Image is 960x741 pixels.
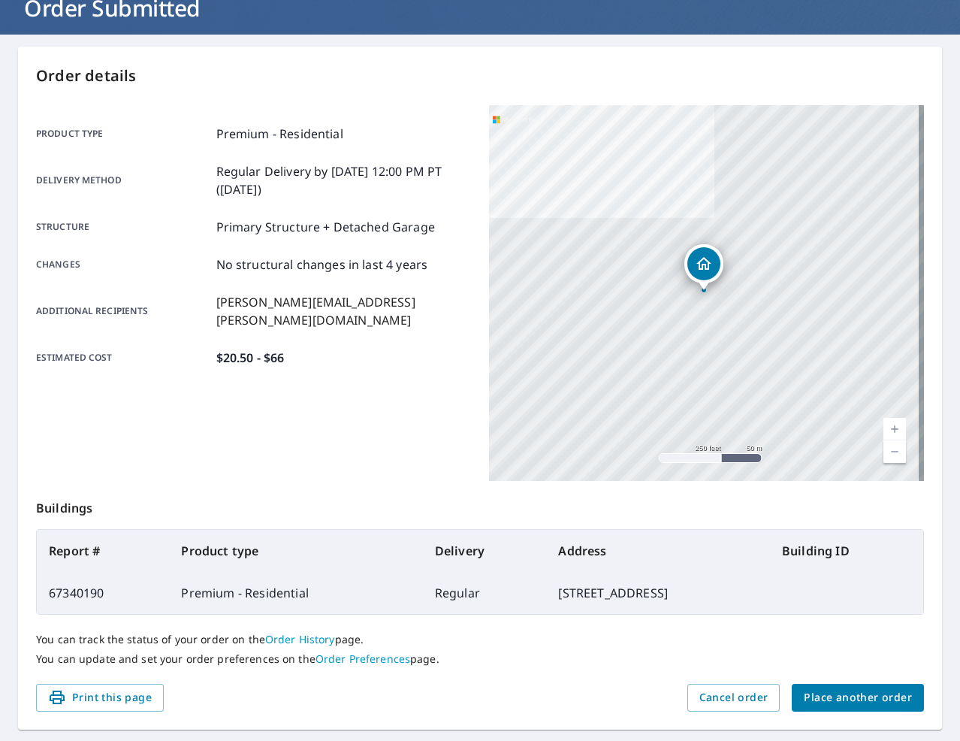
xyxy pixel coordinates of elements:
[423,572,547,614] td: Regular
[216,349,285,367] p: $20.50 - $66
[36,125,210,143] p: Product type
[36,684,164,712] button: Print this page
[687,684,780,712] button: Cancel order
[36,633,924,646] p: You can track the status of your order on the page.
[36,162,210,198] p: Delivery method
[48,688,152,707] span: Print this page
[216,293,471,329] p: [PERSON_NAME][EMAIL_ADDRESS][PERSON_NAME][DOMAIN_NAME]
[36,652,924,666] p: You can update and set your order preferences on the page.
[546,572,770,614] td: [STREET_ADDRESS]
[169,572,422,614] td: Premium - Residential
[883,440,906,463] a: Current Level 17, Zoom Out
[37,572,169,614] td: 67340190
[265,632,335,646] a: Order History
[36,256,210,274] p: Changes
[699,688,768,707] span: Cancel order
[36,481,924,529] p: Buildings
[546,530,770,572] th: Address
[216,162,471,198] p: Regular Delivery by [DATE] 12:00 PM PT ([DATE])
[792,684,924,712] button: Place another order
[883,418,906,440] a: Current Level 17, Zoom In
[216,125,343,143] p: Premium - Residential
[36,218,210,236] p: Structure
[315,652,410,666] a: Order Preferences
[684,244,723,291] div: Dropped pin, building 1, Residential property, 5545 Jamestown Rd Crozet, VA 22932
[216,256,428,274] p: No structural changes in last 4 years
[216,218,435,236] p: Primary Structure + Detached Garage
[804,688,912,707] span: Place another order
[770,530,923,572] th: Building ID
[36,65,924,87] p: Order details
[36,349,210,367] p: Estimated cost
[423,530,547,572] th: Delivery
[36,293,210,329] p: Additional recipients
[37,530,169,572] th: Report #
[169,530,422,572] th: Product type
